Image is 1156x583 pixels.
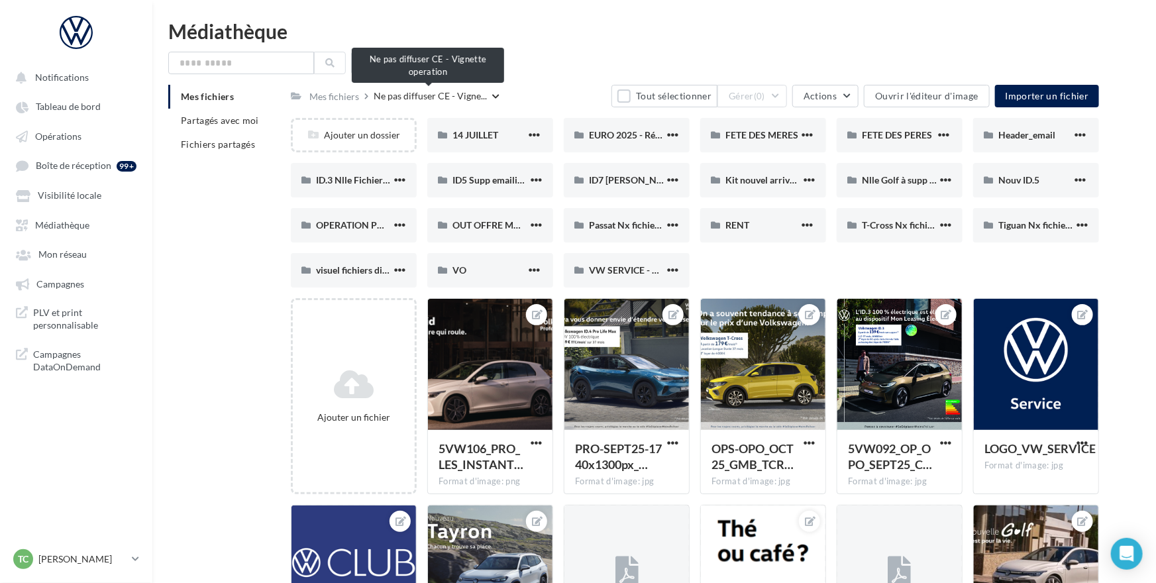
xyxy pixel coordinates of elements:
div: Open Intercom Messenger [1111,538,1143,570]
button: Actions [792,85,859,107]
div: Mes fichiers [309,90,359,103]
span: Mon réseau [38,249,87,260]
span: FETE DES PERES [862,129,932,140]
span: Visibilité locale [38,190,101,201]
span: PRO-SEPT25-1740x1300px_GMB-ID4 [575,441,662,472]
span: Actions [804,90,837,101]
span: Nouv ID.5 [998,174,1039,185]
span: Opérations [35,131,81,142]
a: Opérations [8,124,144,148]
a: PLV et print personnalisable [8,301,144,337]
div: Format d'image: jpg [575,476,678,488]
a: Campagnes DataOnDemand [8,343,144,379]
span: T-Cross Nx fichier à supp [862,219,965,231]
span: Partagés avec moi [181,115,259,126]
span: Ne pas diffuser CE - Vigne... [374,89,487,103]
span: Tiguan Nx fichier à supp [998,219,1098,231]
span: Header_email [998,129,1055,140]
span: VW SERVICE - OUT [589,264,671,276]
span: Boîte de réception [36,160,111,172]
div: Ajouter un fichier [298,411,409,424]
div: Médiathèque [168,21,1140,41]
button: Importer un fichier [995,85,1100,107]
span: OUT OFFRE MOIS [452,219,529,231]
button: Gérer(0) [717,85,787,107]
span: Importer un fichier [1006,90,1089,101]
div: Format d'image: png [439,476,542,488]
span: OPS-OPO_OCT25_GMB_TCROSS [711,441,794,472]
span: EURO 2025 - Réseaux Sociaux [589,129,714,140]
div: Format d'image: jpg [711,476,815,488]
span: Tableau de bord [36,101,101,113]
button: Ouvrir l'éditeur d'image [864,85,989,107]
span: PLV et print personnalisable [33,306,136,332]
span: OPERATION PHEV [316,219,396,231]
span: Passat Nx fichier à supp [589,219,687,231]
div: 99+ [117,161,136,172]
span: 5VW092_OP_OPO_SEPT25_CARRE_1080x1080px_ID3_Leasing_E1 [848,441,932,472]
a: Médiathèque [8,213,144,237]
a: Visibilité locale [8,183,144,207]
div: Ne pas diffuser CE - Vignette operation [352,48,504,83]
span: 14 JUILLET [452,129,498,140]
span: Campagnes DataOnDemand [33,348,136,374]
span: TC [18,553,28,566]
span: ID5 Supp emailing test drive [452,174,568,185]
span: Campagnes [36,278,84,290]
span: LOGO_VW_SERVICE [984,441,1096,456]
span: 5VW106_PRO_LES_INSTANTS_PRO_NOV25_NlleGolfeHybrid_GMB_1740x1300px_E1 [439,441,523,472]
span: Médiathèque [35,219,89,231]
a: TC [PERSON_NAME] [11,547,142,572]
span: Nlle Golf à supp ou non [862,174,958,185]
span: FETE DES MERES [725,129,798,140]
span: RENT [725,219,749,231]
span: ID.3 Nlle Fichier à supp [316,174,411,185]
a: Campagnes [8,272,144,295]
a: Tableau de bord [8,94,144,118]
button: Tout sélectionner [611,85,717,107]
span: Kit nouvel arrivant [725,174,803,185]
a: Boîte de réception 99+ [8,153,144,178]
div: Format d'image: jpg [984,460,1088,472]
span: ID7 [PERSON_NAME] à supp [589,174,708,185]
span: Fichiers partagés [181,138,255,150]
p: [PERSON_NAME] [38,553,127,566]
span: visuel fichiers dispo [316,264,397,276]
span: VO [452,264,466,276]
div: Format d'image: jpg [848,476,951,488]
span: Mes fichiers [181,91,234,102]
button: Notifications [8,65,139,89]
span: (0) [754,91,765,101]
div: Ajouter un dossier [293,129,415,142]
a: Mon réseau [8,242,144,266]
span: Notifications [35,72,89,83]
